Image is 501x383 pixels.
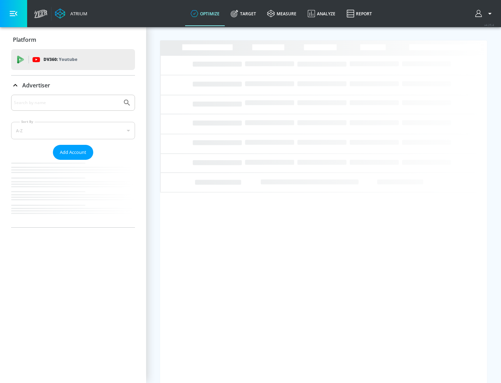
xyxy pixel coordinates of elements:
div: Platform [11,30,135,49]
div: A-Z [11,122,135,139]
p: Advertiser [22,81,50,89]
a: Report [341,1,377,26]
p: Youtube [59,56,77,63]
span: Add Account [60,148,86,156]
div: Advertiser [11,95,135,227]
nav: list of Advertiser [11,160,135,227]
a: Analyze [302,1,341,26]
a: optimize [185,1,225,26]
div: Atrium [67,10,87,17]
button: Add Account [53,145,93,160]
p: DV360: [43,56,77,63]
p: Platform [13,36,36,44]
label: Sort By [20,119,35,124]
a: measure [262,1,302,26]
span: v 4.25.4 [484,23,494,27]
div: DV360: Youtube [11,49,135,70]
input: Search by name [14,98,119,107]
a: Target [225,1,262,26]
a: Atrium [55,8,87,19]
div: Advertiser [11,76,135,95]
